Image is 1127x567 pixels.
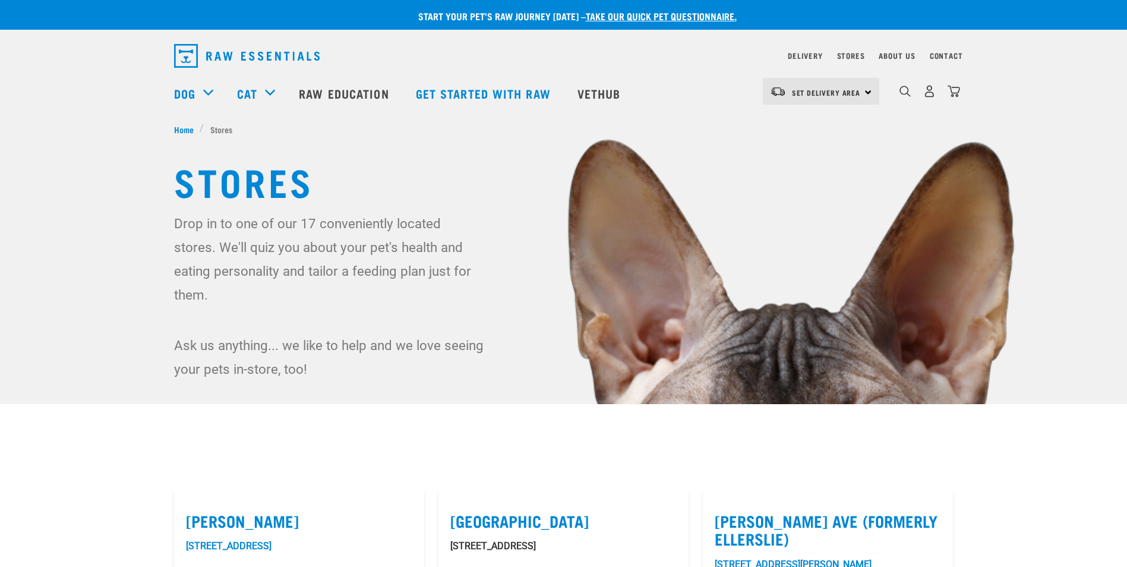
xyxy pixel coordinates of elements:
[165,39,963,73] nav: dropdown navigation
[174,123,954,136] nav: breadcrumbs
[174,44,320,68] img: Raw Essentials Logo
[788,53,822,58] a: Delivery
[237,84,257,102] a: Cat
[792,90,861,94] span: Set Delivery Area
[879,53,915,58] a: About Us
[174,212,486,307] p: Drop in to one of our 17 conveniently located stores. We'll quiz you about your pet's health and ...
[450,539,677,553] p: [STREET_ADDRESS]
[566,70,636,117] a: Vethub
[186,512,412,530] label: [PERSON_NAME]
[174,123,200,136] a: Home
[174,159,954,202] h1: Stores
[923,85,936,97] img: user.png
[186,540,272,552] a: [STREET_ADDRESS]
[715,512,941,548] label: [PERSON_NAME] Ave (Formerly Ellerslie)
[586,13,737,18] a: take our quick pet questionnaire.
[174,333,486,381] p: Ask us anything... we like to help and we love seeing your pets in-store, too!
[174,84,195,102] a: Dog
[948,85,960,97] img: home-icon@2x.png
[770,86,786,97] img: van-moving.png
[450,512,677,530] label: [GEOGRAPHIC_DATA]
[837,53,865,58] a: Stores
[930,53,963,58] a: Contact
[899,86,911,97] img: home-icon-1@2x.png
[287,70,403,117] a: Raw Education
[174,123,194,136] span: Home
[404,70,566,117] a: Get started with Raw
